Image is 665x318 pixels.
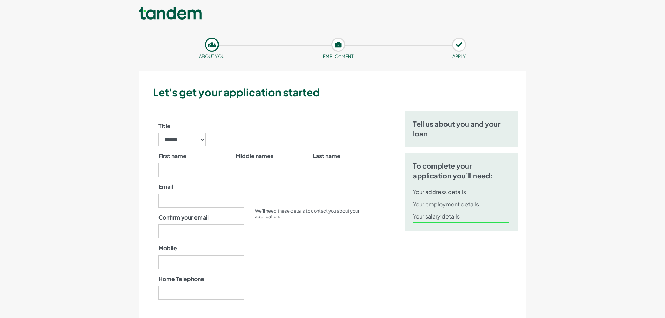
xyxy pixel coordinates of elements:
label: Email [158,183,173,191]
small: APPLY [452,53,466,59]
small: We’ll need these details to contact you about your application. [255,208,359,219]
h5: Tell us about you and your loan [413,119,510,139]
label: Confirm your email [158,213,209,222]
li: Your employment details [413,198,510,210]
h3: Let's get your application started [153,85,524,99]
label: Mobile [158,244,177,252]
label: Middle names [236,152,273,160]
label: Last name [313,152,340,160]
li: Your salary details [413,210,510,223]
h5: To complete your application you’ll need: [413,161,510,180]
label: Title [158,122,170,130]
li: Your address details [413,186,510,198]
small: Employment [323,53,354,59]
label: Home Telephone [158,275,204,283]
small: About you [199,53,225,59]
label: First name [158,152,186,160]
